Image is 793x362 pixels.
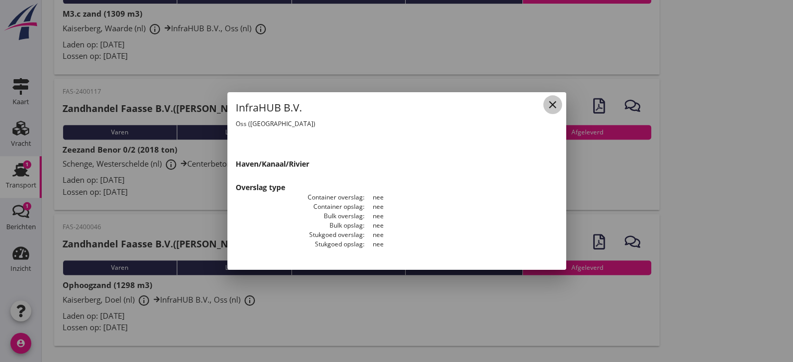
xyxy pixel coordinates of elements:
h3: Haven/Kanaal/Rivier [236,158,558,169]
h3: Overslag type [236,182,558,193]
dd: nee [364,221,558,230]
dd: nee [364,240,558,249]
h1: InfraHUB B.V. [236,101,397,115]
dd: nee [364,193,558,202]
dt: Container overslag [236,193,364,202]
dd: nee [364,211,558,221]
dt: Stukgoed opslag [236,240,364,249]
i: close [546,98,559,111]
dd: nee [364,202,558,211]
h2: Oss ([GEOGRAPHIC_DATA]) [236,120,397,128]
dd: nee [364,230,558,240]
dt: Bulk opslag [236,221,364,230]
dt: Bulk overslag [236,211,364,221]
dt: Stukgoed overslag [236,230,364,240]
dt: Container opslag [236,202,364,211]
